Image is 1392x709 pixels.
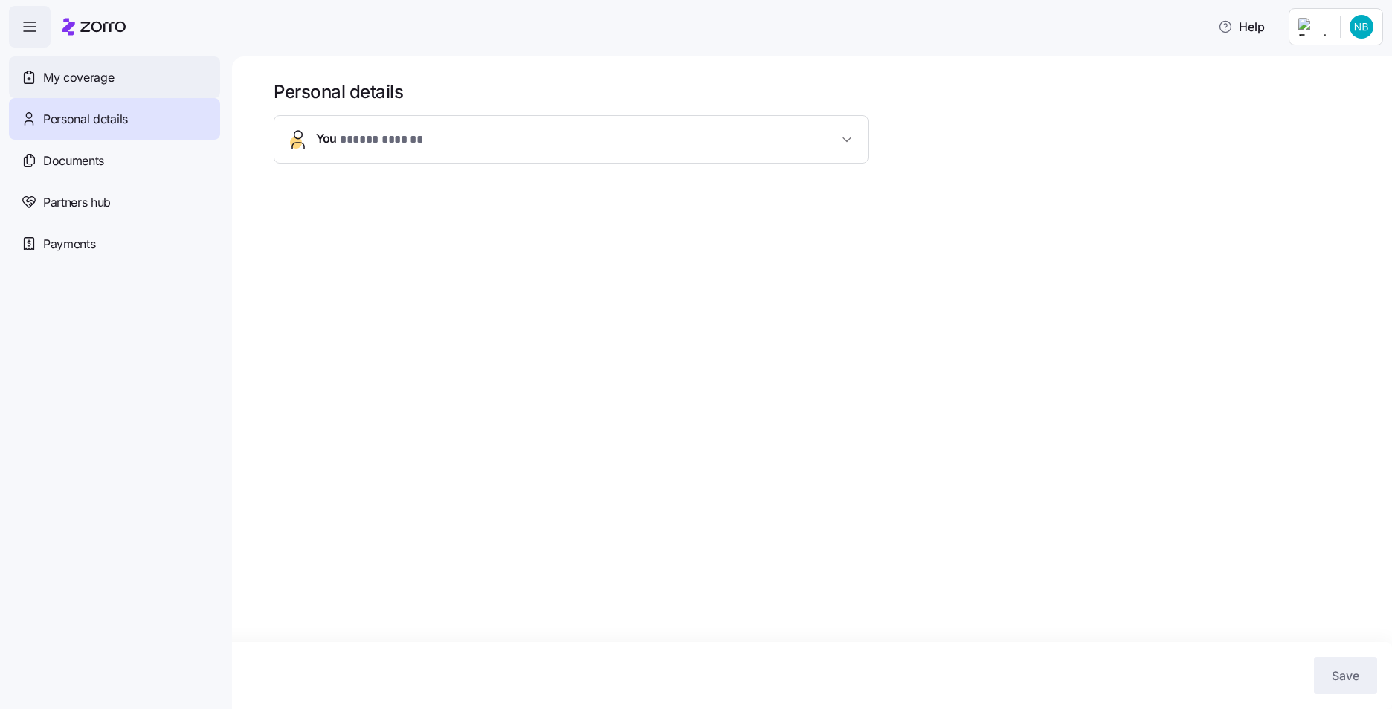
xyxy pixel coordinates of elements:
[316,129,423,149] span: You
[43,193,111,212] span: Partners hub
[1218,18,1265,36] span: Help
[43,68,114,87] span: My coverage
[274,80,1371,103] h1: Personal details
[9,56,220,98] a: My coverage
[9,181,220,223] a: Partners hub
[1314,657,1377,694] button: Save
[9,98,220,140] a: Personal details
[9,140,220,181] a: Documents
[1350,15,1373,39] img: e26754261b4e023f1f304ccc28bec24e
[43,235,95,253] span: Payments
[1206,12,1277,42] button: Help
[43,152,104,170] span: Documents
[1298,18,1328,36] img: Employer logo
[9,223,220,265] a: Payments
[43,110,128,129] span: Personal details
[1332,667,1359,684] span: Save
